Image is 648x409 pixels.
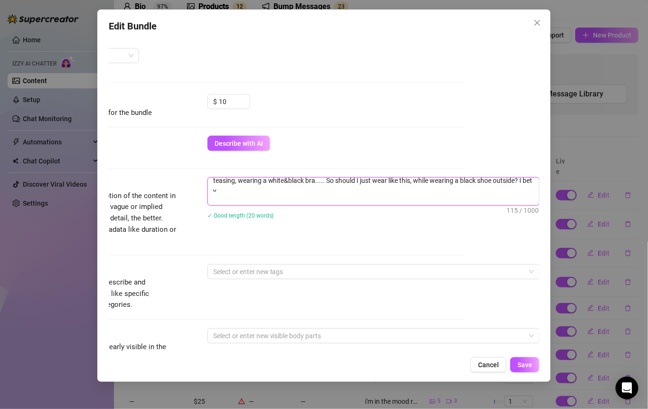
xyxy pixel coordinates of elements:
button: Close [530,15,545,30]
div: Open Intercom Messenger [616,377,639,399]
button: Save [510,357,539,372]
span: Cancel [478,361,499,369]
span: Edit Bundle [109,19,157,34]
textarea: teasing, wearing a white&black bra..... So should I just wear like this, while wearing a black sh... [208,178,539,192]
span: ✓ Good length (20 words) [207,212,274,219]
span: Describe with AI [215,140,263,147]
span: Save [517,361,532,369]
button: Cancel [470,357,507,372]
span: close [534,19,541,27]
button: Describe with AI [207,136,270,151]
span: Close [530,19,545,27]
